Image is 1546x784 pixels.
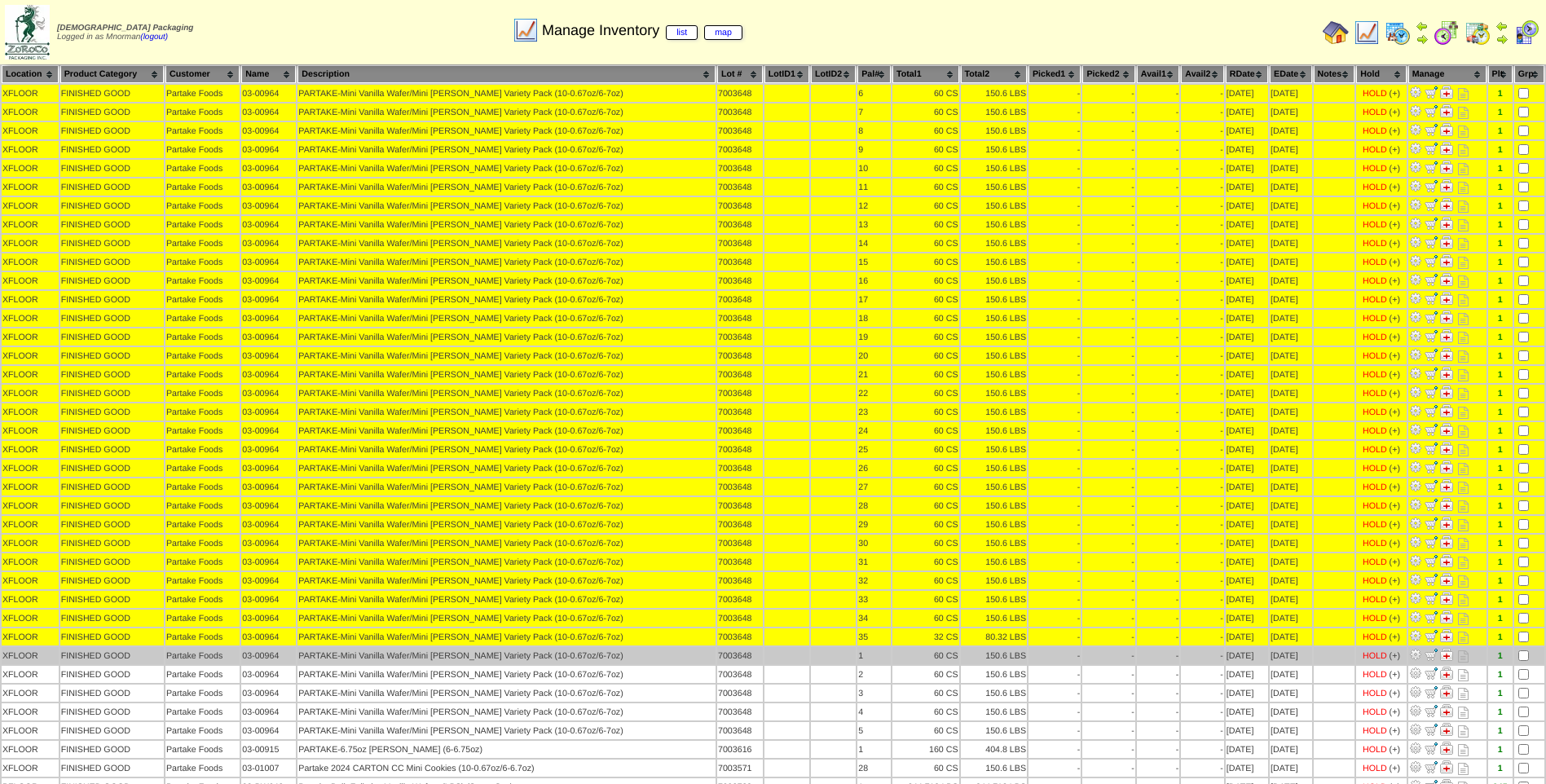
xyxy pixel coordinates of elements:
[1440,348,1453,361] img: Manage Hold
[1137,85,1180,102] td: -
[892,122,958,139] td: 60 CS
[717,65,763,83] th: Lot #
[1390,126,1400,136] div: (+)
[1082,104,1134,121] td: -
[297,85,716,102] td: PARTAKE-Mini Vanilla Wafer/Mini [PERSON_NAME] Variety Pack (10-0.67oz/6-7oz)
[1181,160,1224,177] td: -
[961,65,1027,83] th: Total2
[704,25,742,40] a: map
[1408,65,1487,83] th: Manage
[1409,348,1422,361] img: Adjust
[717,104,763,121] td: 7003648
[2,216,59,233] td: XFLOOR
[1489,183,1512,192] div: 1
[1425,161,1438,174] img: Move
[1137,178,1180,196] td: -
[1489,145,1512,155] div: 1
[1226,65,1268,83] th: RDate
[165,141,240,158] td: Partake Foods
[1409,723,1422,736] img: Adjust
[1440,760,1453,773] img: Manage Hold
[1409,742,1422,755] img: Adjust
[241,65,296,83] th: Name
[1028,85,1081,102] td: -
[1425,573,1438,586] img: Move
[961,85,1027,102] td: 150.6 LBS
[1082,65,1134,83] th: Picked2
[1440,442,1453,455] img: Manage Hold
[1440,404,1453,417] img: Manage Hold
[1425,385,1438,399] img: Move
[2,141,59,158] td: XFLOOR
[1270,160,1312,177] td: [DATE]
[165,104,240,121] td: Partake Foods
[1425,442,1438,455] img: Move
[140,33,168,42] a: (logout)
[1425,273,1438,286] img: Move
[1425,329,1438,342] img: Move
[297,197,716,214] td: PARTAKE-Mini Vanilla Wafer/Mini [PERSON_NAME] Variety Pack (10-0.67oz/6-7oz)
[1489,108,1512,117] div: 1
[1409,517,1422,530] img: Adjust
[1425,723,1438,736] img: Move
[1270,85,1312,102] td: [DATE]
[892,216,958,233] td: 60 CS
[1425,179,1438,192] img: Move
[1458,200,1469,213] i: Note
[1458,126,1469,138] i: Note
[1489,126,1512,136] div: 1
[892,104,958,121] td: 60 CS
[717,122,763,139] td: 7003648
[2,160,59,177] td: XFLOOR
[1440,198,1453,211] img: Manage Hold
[165,216,240,233] td: Partake Foods
[297,65,716,83] th: Description
[1440,161,1453,174] img: Manage Hold
[1409,629,1422,642] img: Adjust
[1409,667,1422,680] img: Adjust
[892,85,958,102] td: 60 CS
[297,104,716,121] td: PARTAKE-Mini Vanilla Wafer/Mini [PERSON_NAME] Variety Pack (10-0.67oz/6-7oz)
[1440,104,1453,117] img: Manage Hold
[1363,126,1387,136] div: HOLD
[717,85,763,102] td: 7003648
[1425,760,1438,773] img: Move
[1082,216,1134,233] td: -
[1409,161,1422,174] img: Adjust
[1425,535,1438,548] img: Move
[1425,311,1438,324] img: Move
[60,65,164,83] th: Product Category
[1409,104,1422,117] img: Adjust
[60,122,164,139] td: FINISHED GOOD
[60,141,164,158] td: FINISHED GOOD
[1440,292,1453,305] img: Manage Hold
[1390,145,1400,155] div: (+)
[1270,197,1312,214] td: [DATE]
[1440,610,1453,623] img: Manage Hold
[1440,479,1453,492] img: Manage Hold
[1440,592,1453,605] img: Manage Hold
[857,216,891,233] td: 13
[1425,292,1438,305] img: Move
[1363,201,1387,211] div: HOLD
[1226,197,1268,214] td: [DATE]
[717,141,763,158] td: 7003648
[857,65,891,83] th: Pal#
[1270,178,1312,196] td: [DATE]
[1440,517,1453,530] img: Manage Hold
[1425,479,1438,492] img: Move
[1390,183,1400,192] div: (+)
[1082,160,1134,177] td: -
[1363,108,1387,117] div: HOLD
[892,160,958,177] td: 60 CS
[241,122,296,139] td: 03-00964
[1409,217,1422,230] img: Adjust
[165,85,240,102] td: Partake Foods
[1409,535,1422,548] img: Adjust
[1416,20,1429,33] img: arrowleft.gif
[165,197,240,214] td: Partake Foods
[717,197,763,214] td: 7003648
[1458,219,1469,231] i: Note
[1226,216,1268,233] td: [DATE]
[241,216,296,233] td: 03-00964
